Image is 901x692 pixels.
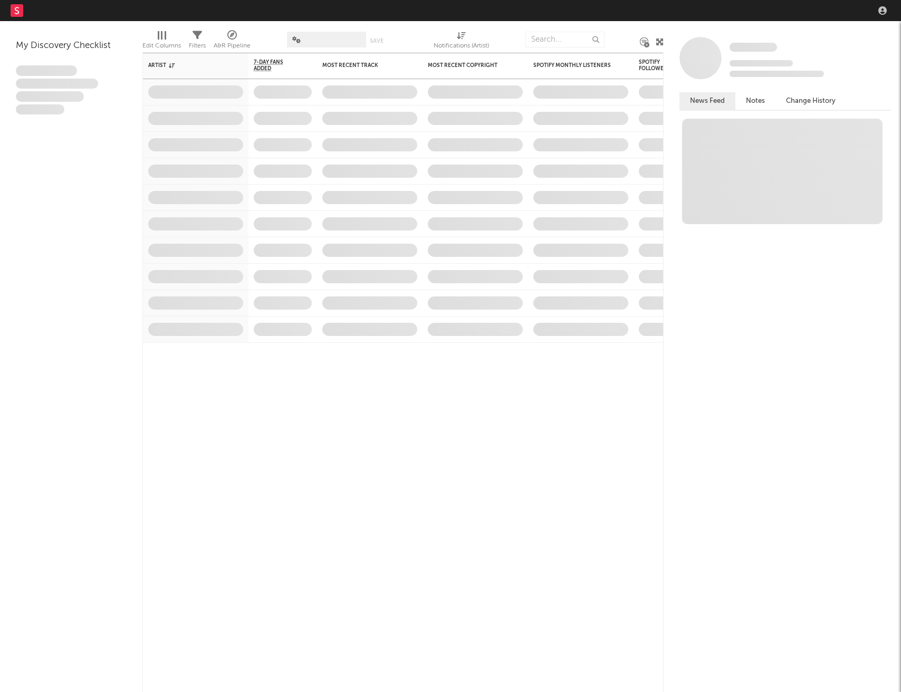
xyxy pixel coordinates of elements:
span: Tracking Since: [DATE] [730,60,793,66]
span: Praesent ac interdum [16,91,84,102]
button: Save [370,38,384,44]
span: Lorem ipsum dolor [16,65,77,76]
span: 7-Day Fans Added [254,59,296,72]
span: Some Artist [730,43,777,52]
div: Edit Columns [142,40,181,52]
a: Some Artist [730,42,777,53]
div: Filters [189,26,206,57]
div: A&R Pipeline [214,40,251,52]
div: Spotify Followers [639,59,676,72]
button: Change History [775,92,846,110]
div: Most Recent Copyright [428,62,507,69]
input: Search... [525,32,605,47]
span: Integer aliquet in purus et [16,79,98,89]
span: 0 fans last week [730,71,824,77]
div: Notifications (Artist) [434,26,489,57]
div: Most Recent Track [322,62,401,69]
div: Notifications (Artist) [434,40,489,52]
div: Edit Columns [142,26,181,57]
div: Filters [189,40,206,52]
button: News Feed [679,92,735,110]
button: Notes [735,92,775,110]
div: A&R Pipeline [214,26,251,57]
div: Artist [148,62,227,69]
div: Spotify Monthly Listeners [533,62,612,69]
span: Aliquam viverra [16,104,64,115]
div: My Discovery Checklist [16,40,127,52]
